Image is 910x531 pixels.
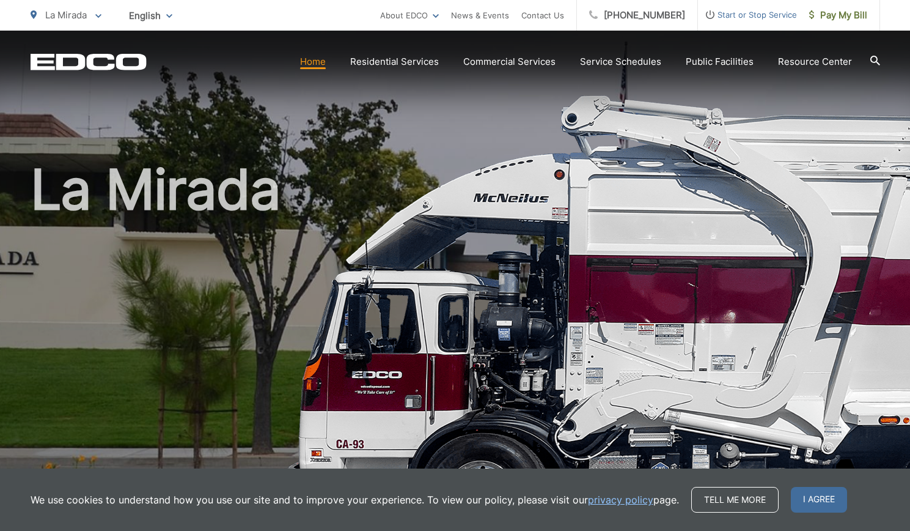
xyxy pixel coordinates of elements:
[588,492,653,507] a: privacy policy
[31,492,679,507] p: We use cookies to understand how you use our site and to improve your experience. To view our pol...
[580,54,661,69] a: Service Schedules
[45,9,87,21] span: La Mirada
[300,54,326,69] a: Home
[380,8,439,23] a: About EDCO
[686,54,754,69] a: Public Facilities
[120,5,182,26] span: English
[31,53,147,70] a: EDCD logo. Return to the homepage.
[778,54,852,69] a: Resource Center
[350,54,439,69] a: Residential Services
[691,487,779,513] a: Tell me more
[463,54,556,69] a: Commercial Services
[809,8,867,23] span: Pay My Bill
[451,8,509,23] a: News & Events
[521,8,564,23] a: Contact Us
[791,487,847,513] span: I agree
